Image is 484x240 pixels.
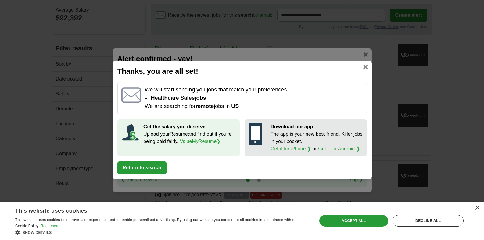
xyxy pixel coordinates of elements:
[475,206,479,210] div: Close
[15,205,293,214] div: This website uses cookies
[41,224,59,228] a: Read more, opens a new window
[231,103,239,109] span: US
[117,161,167,174] button: Return to search
[23,231,52,235] span: Show details
[271,131,363,152] p: The app is your new best friend. Killer jobs in your pocket. or
[271,123,363,131] p: Download our app
[271,146,311,151] a: Get it for iPhone ❯
[15,229,308,235] div: Show details
[318,146,360,151] a: Get it for Android ❯
[195,103,214,109] strong: remote
[145,102,363,110] p: We are searching for jobs in
[15,218,298,228] span: This website uses cookies to improve user experience and to enable personalised advertising. By u...
[319,215,389,227] div: Accept all
[145,86,363,94] p: We will start sending you jobs that match your preferences.
[117,66,367,77] h2: Thanks, you are all set!
[180,139,221,144] a: ValueMyResume❯
[143,131,236,145] p: Upload your Resume and find out if you're being paid fairly.
[393,215,464,227] div: Decline all
[151,94,363,102] li: healthcare sales jobs
[143,123,236,131] p: Get the salary you deserve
